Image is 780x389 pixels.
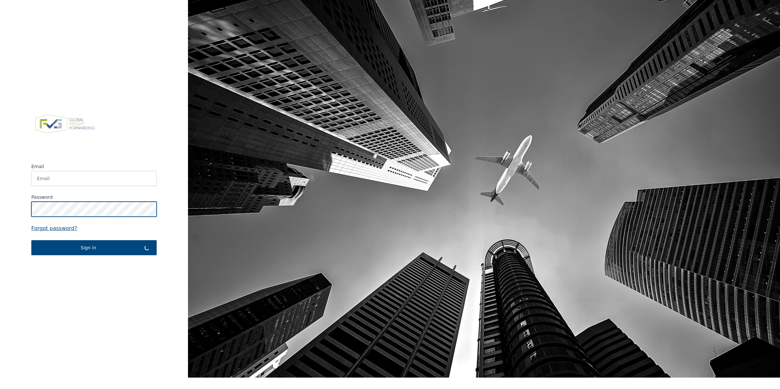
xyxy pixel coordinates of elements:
img: FVG - Global freight forwarding [31,111,99,137]
button: Sign in [31,240,157,255]
a: Forgot password? [31,225,157,232]
label: Password [31,194,157,200]
input: Email [31,171,157,186]
label: Email [31,163,157,170]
